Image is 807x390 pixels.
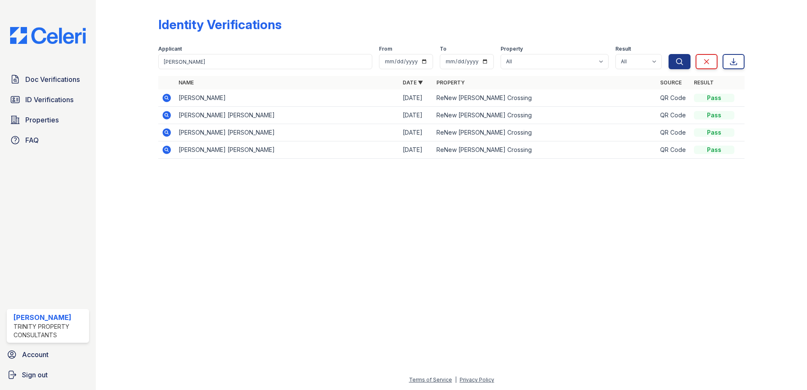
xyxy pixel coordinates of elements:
[7,91,89,108] a: ID Verifications
[3,346,92,363] a: Account
[25,74,80,84] span: Doc Verifications
[7,71,89,88] a: Doc Verifications
[657,141,691,159] td: QR Code
[379,46,392,52] label: From
[694,79,714,86] a: Result
[25,115,59,125] span: Properties
[14,312,86,322] div: [PERSON_NAME]
[3,366,92,383] a: Sign out
[25,95,73,105] span: ID Verifications
[501,46,523,52] label: Property
[22,370,48,380] span: Sign out
[25,135,39,145] span: FAQ
[433,107,657,124] td: ReNew [PERSON_NAME] Crossing
[657,124,691,141] td: QR Code
[694,94,734,102] div: Pass
[657,107,691,124] td: QR Code
[175,124,399,141] td: [PERSON_NAME] [PERSON_NAME]
[399,124,433,141] td: [DATE]
[399,141,433,159] td: [DATE]
[657,89,691,107] td: QR Code
[694,146,734,154] div: Pass
[409,376,452,383] a: Terms of Service
[175,141,399,159] td: [PERSON_NAME] [PERSON_NAME]
[460,376,494,383] a: Privacy Policy
[455,376,457,383] div: |
[399,107,433,124] td: [DATE]
[175,89,399,107] td: [PERSON_NAME]
[660,79,682,86] a: Source
[7,132,89,149] a: FAQ
[433,124,657,141] td: ReNew [PERSON_NAME] Crossing
[694,111,734,119] div: Pass
[175,107,399,124] td: [PERSON_NAME] [PERSON_NAME]
[158,46,182,52] label: Applicant
[403,79,423,86] a: Date ▼
[7,111,89,128] a: Properties
[433,89,657,107] td: ReNew [PERSON_NAME] Crossing
[158,17,282,32] div: Identity Verifications
[399,89,433,107] td: [DATE]
[158,54,372,69] input: Search by name or phone number
[14,322,86,339] div: Trinity Property Consultants
[3,27,92,44] img: CE_Logo_Blue-a8612792a0a2168367f1c8372b55b34899dd931a85d93a1a3d3e32e68fde9ad4.png
[22,349,49,360] span: Account
[440,46,447,52] label: To
[436,79,465,86] a: Property
[694,128,734,137] div: Pass
[433,141,657,159] td: ReNew [PERSON_NAME] Crossing
[615,46,631,52] label: Result
[179,79,194,86] a: Name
